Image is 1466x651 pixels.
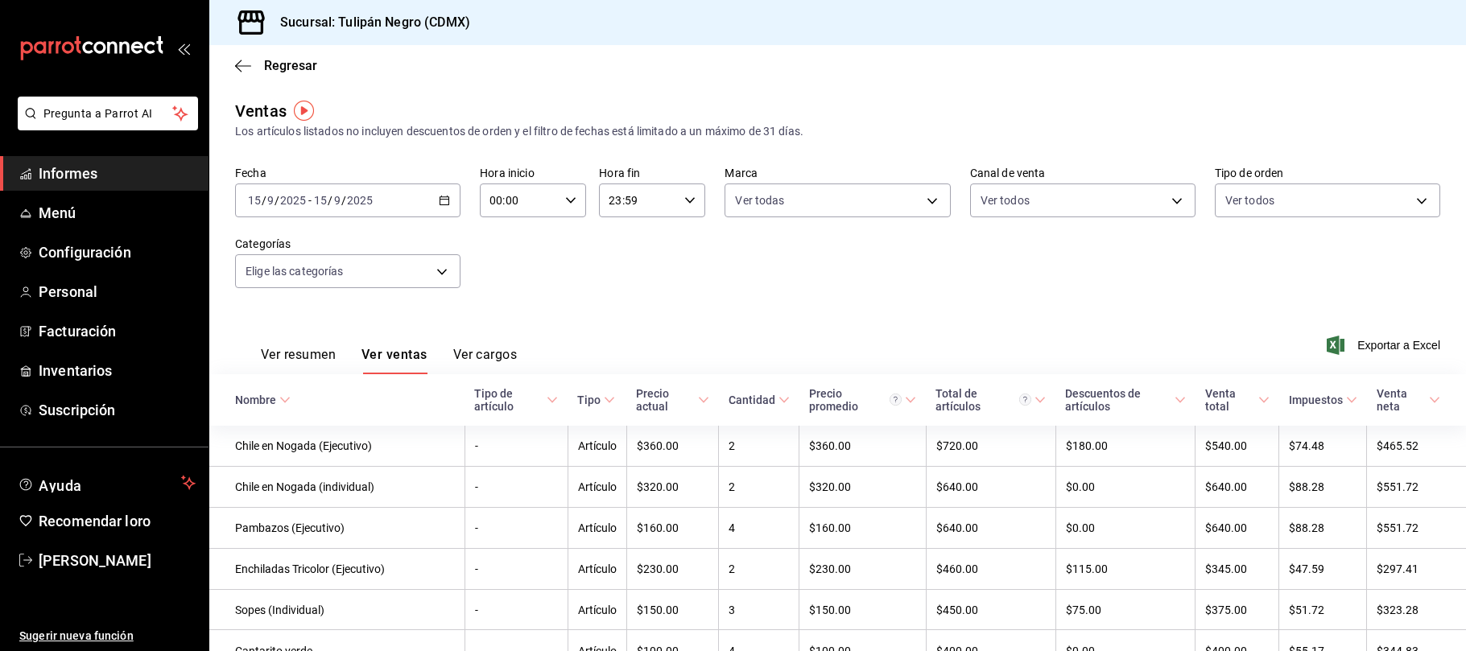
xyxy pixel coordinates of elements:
font: $150.00 [809,604,851,616]
font: Exportar a Excel [1357,339,1440,352]
font: $640.00 [1205,481,1247,494]
font: Tipo de artículo [474,387,514,413]
font: $551.72 [1377,522,1419,535]
button: Pregunta a Parrot AI [18,97,198,130]
font: Impuestos [1289,393,1343,406]
span: Precio actual [636,387,708,413]
span: Precio promedio [809,387,917,413]
font: $150.00 [637,604,679,616]
span: Tipo [577,393,615,406]
font: $74.48 [1289,440,1324,453]
font: Precio actual [636,387,669,413]
font: Inventarios [39,362,112,379]
font: / [262,194,266,207]
font: Ver cargos [453,347,518,362]
font: Personal [39,283,97,300]
span: Venta total [1205,387,1270,413]
a: Pregunta a Parrot AI [11,117,198,134]
span: Tipo de artículo [474,387,558,413]
font: Ventas [235,101,287,121]
span: Venta neta [1377,387,1440,413]
div: pestañas de navegación [261,346,517,374]
font: Sugerir nueva función [19,629,134,642]
font: Nombre [235,393,276,406]
font: Hora fin [599,167,640,179]
font: - [475,604,478,616]
font: Cantidad [729,393,775,406]
font: Tipo de orden [1215,167,1284,179]
font: Ver resumen [261,347,336,362]
font: Venta total [1205,387,1236,413]
font: Configuración [39,244,131,261]
input: ---- [279,194,307,207]
font: Artículo [578,481,617,494]
font: Total de artículos [935,387,981,413]
font: $375.00 [1205,604,1247,616]
button: abrir_cajón_menú [177,42,190,55]
font: 2 [729,481,735,494]
input: -- [266,194,275,207]
font: $115.00 [1066,563,1108,576]
font: Ver todos [981,194,1030,207]
font: Descuentos de artículos [1065,387,1141,413]
font: $323.28 [1377,604,1419,616]
font: $640.00 [1205,522,1247,535]
font: $720.00 [936,440,978,453]
font: Suscripción [39,402,115,418]
font: [PERSON_NAME] [39,552,151,569]
font: Menú [39,204,76,221]
input: ---- [346,194,374,207]
font: Hora inicio [480,167,534,179]
font: $230.00 [637,563,679,576]
font: $0.00 [1066,481,1095,494]
font: Sopes (Individual) [235,604,324,616]
font: Ayuda [39,477,82,494]
font: Artículo [578,563,617,576]
font: Recomendar loro [39,513,151,529]
font: $540.00 [1205,440,1247,453]
font: Facturación [39,323,116,340]
span: Impuestos [1289,393,1357,406]
font: $0.00 [1066,522,1095,535]
font: 2 [729,563,735,576]
input: -- [313,194,328,207]
font: Ver todos [1225,194,1274,207]
font: $88.28 [1289,522,1324,535]
svg: Precio promedio = Total artículos / cantidad [890,393,902,406]
font: - [475,481,478,494]
font: / [275,194,279,207]
font: 3 [729,604,735,616]
font: Categorías [235,237,291,250]
font: $360.00 [637,440,679,453]
font: Pambazos (Ejecutivo) [235,522,345,535]
input: -- [247,194,262,207]
font: Chile en Nogada (individual) [235,481,374,494]
font: - [475,440,478,453]
font: - [308,194,312,207]
span: Nombre [235,393,291,406]
font: $51.72 [1289,604,1324,616]
font: Marca [725,167,758,179]
img: Marcador de información sobre herramientas [294,101,314,121]
font: Los artículos listados no incluyen descuentos de orden y el filtro de fechas está limitado a un m... [235,125,803,138]
font: Ver todas [735,194,784,207]
font: Chile en Nogada (Ejecutivo) [235,440,372,453]
svg: El total de artículos considera cambios de precios en los artículos así como costos adicionales p... [1019,393,1031,406]
font: - [475,522,478,535]
font: Precio promedio [809,387,858,413]
font: - [475,563,478,576]
font: $465.52 [1377,440,1419,453]
font: $320.00 [637,481,679,494]
font: Elige las categorías [246,265,344,278]
span: Total de artículos [935,387,1046,413]
font: Fecha [235,167,266,179]
font: $160.00 [637,522,679,535]
font: $320.00 [809,481,851,494]
font: $640.00 [936,481,978,494]
font: 2 [729,440,735,453]
font: $75.00 [1066,604,1101,616]
font: $345.00 [1205,563,1247,576]
font: $160.00 [809,522,851,535]
font: 4 [729,522,735,535]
